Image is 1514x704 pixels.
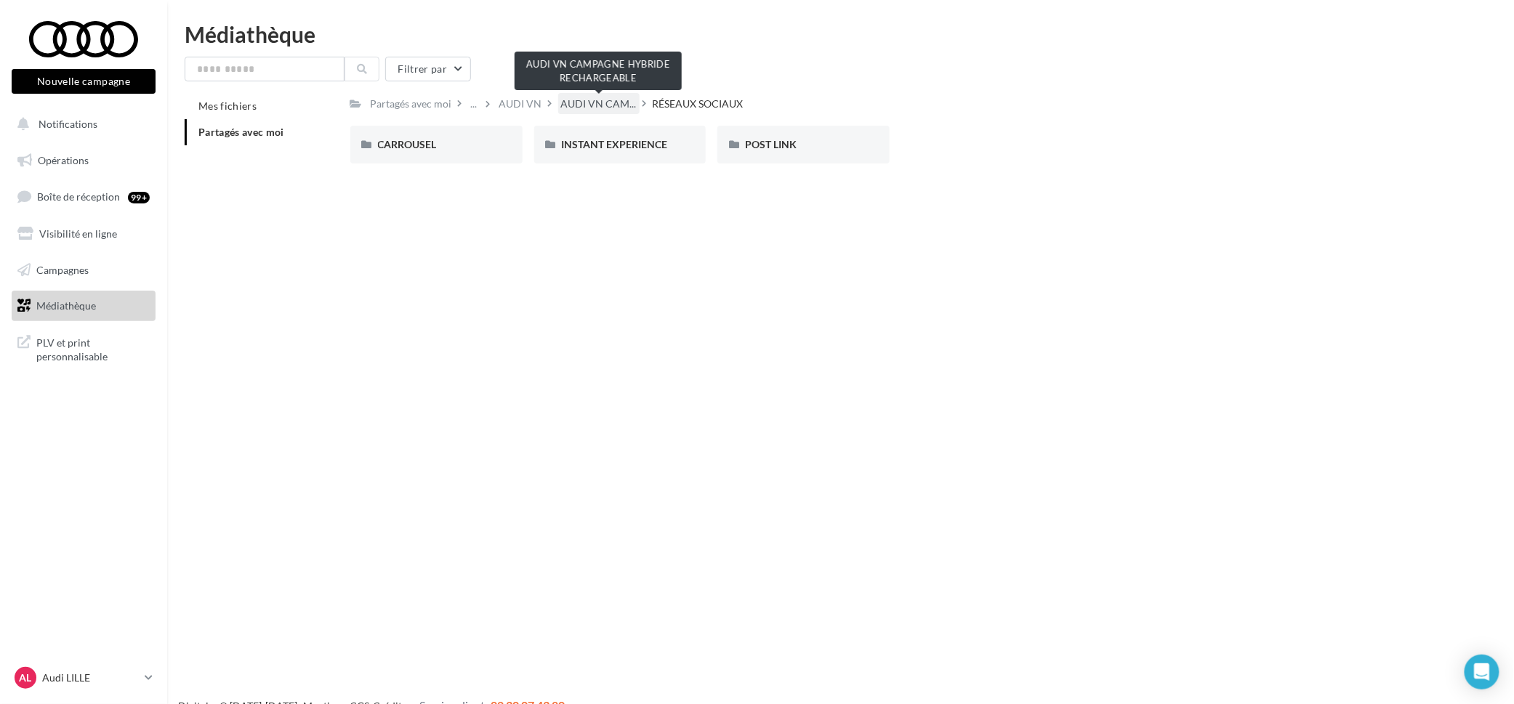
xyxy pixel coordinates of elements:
div: Partagés avec moi [371,97,452,111]
a: Visibilité en ligne [9,219,158,249]
span: AUDI VN CAM... [561,97,637,111]
span: INSTANT EXPERIENCE [562,138,668,150]
div: ... [468,94,480,114]
span: PLV et print personnalisable [36,333,150,364]
span: Mes fichiers [198,100,257,112]
span: AL [20,671,32,685]
span: POST LINK [745,138,797,150]
p: Audi LILLE [42,671,139,685]
div: 99+ [128,192,150,203]
a: Boîte de réception99+ [9,181,158,212]
a: Campagnes [9,255,158,286]
span: Opérations [38,154,89,166]
span: Notifications [39,118,97,130]
div: AUDI VN [499,97,542,111]
div: Médiathèque [185,23,1497,45]
div: AUDI VN CAMPAGNE HYBRIDE RECHARGEABLE [515,52,682,90]
span: Campagnes [36,263,89,275]
a: Médiathèque [9,291,158,321]
span: Médiathèque [36,299,96,312]
div: RÉSEAUX SOCIAUX [653,97,744,111]
button: Nouvelle campagne [12,69,156,94]
a: Opérations [9,145,158,176]
div: Open Intercom Messenger [1465,655,1499,689]
a: PLV et print personnalisable [9,327,158,370]
a: AL Audi LILLE [12,664,156,692]
span: Visibilité en ligne [39,227,117,240]
span: CARROUSEL [378,138,437,150]
span: Boîte de réception [37,190,120,203]
button: Filtrer par [385,57,471,81]
span: Partagés avec moi [198,126,284,138]
button: Notifications [9,109,153,139]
